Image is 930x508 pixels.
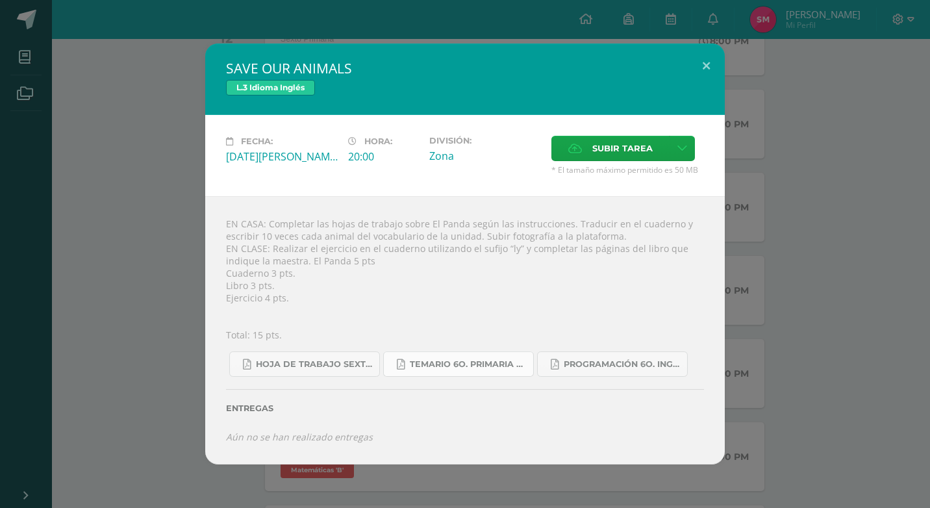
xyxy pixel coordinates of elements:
span: Hora: [364,136,392,146]
div: EN CASA: Completar las hojas de trabajo sobre El Panda según las instrucciones. Traducir en el cu... [205,196,725,464]
div: Zona [429,149,541,163]
span: Fecha: [241,136,273,146]
label: Entregas [226,403,704,413]
i: Aún no se han realizado entregas [226,431,373,443]
button: Close (Esc) [688,44,725,88]
a: Hoja de trabajo SEXTO1.pdf [229,351,380,377]
h2: SAVE OUR ANIMALS [226,59,704,77]
a: Temario 6o. primaria 4-2025.pdf [383,351,534,377]
span: Temario 6o. primaria 4-2025.pdf [410,359,527,370]
span: Hoja de trabajo SEXTO1.pdf [256,359,373,370]
span: Programación 6o. Inglés B.pdf [564,359,681,370]
label: División: [429,136,541,146]
span: * El tamaño máximo permitido es 50 MB [551,164,704,175]
a: Programación 6o. Inglés B.pdf [537,351,688,377]
span: L.3 Idioma Inglés [226,80,315,95]
div: [DATE][PERSON_NAME] [226,149,338,164]
span: Subir tarea [592,136,653,160]
div: 20:00 [348,149,419,164]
